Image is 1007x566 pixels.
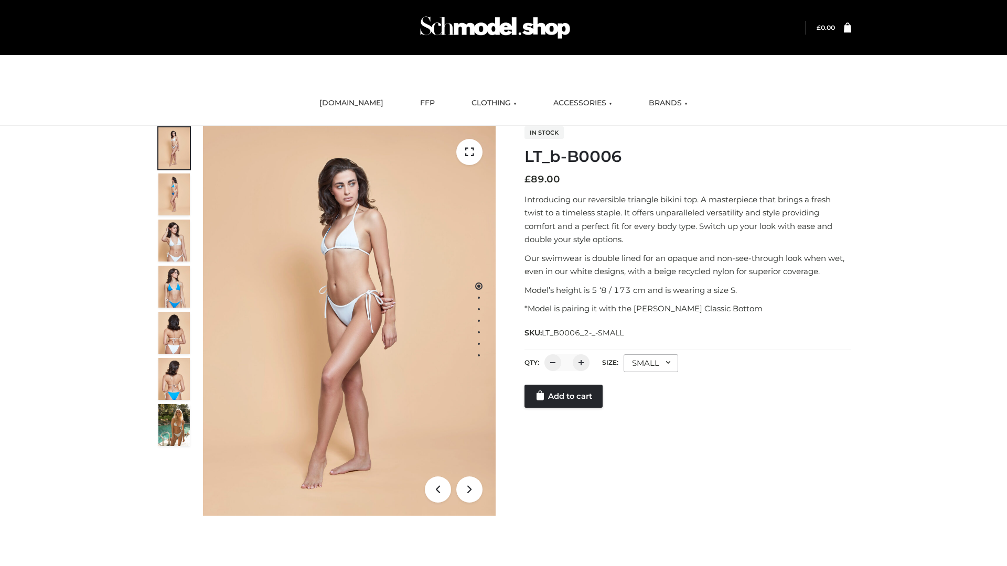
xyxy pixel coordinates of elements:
a: CLOTHING [464,92,524,115]
img: ArielClassicBikiniTop_CloudNine_AzureSky_OW114ECO_7-scaled.jpg [158,312,190,354]
img: ArielClassicBikiniTop_CloudNine_AzureSky_OW114ECO_3-scaled.jpg [158,220,190,262]
img: ArielClassicBikiniTop_CloudNine_AzureSky_OW114ECO_1-scaled.jpg [158,127,190,169]
span: LT_B0006_2-_-SMALL [542,328,624,338]
a: Add to cart [524,385,603,408]
a: [DOMAIN_NAME] [312,92,391,115]
div: SMALL [624,354,678,372]
p: Model’s height is 5 ‘8 / 173 cm and is wearing a size S. [524,284,851,297]
span: In stock [524,126,564,139]
span: £ [817,24,821,31]
img: ArielClassicBikiniTop_CloudNine_AzureSky_OW114ECO_8-scaled.jpg [158,358,190,400]
img: Schmodel Admin 964 [416,7,574,48]
a: FFP [412,92,443,115]
a: ACCESSORIES [545,92,620,115]
p: *Model is pairing it with the [PERSON_NAME] Classic Bottom [524,302,851,315]
span: £ [524,173,531,185]
span: SKU: [524,326,625,339]
p: Introducing our reversible triangle bikini top. A masterpiece that brings a fresh twist to a time... [524,193,851,246]
img: ArielClassicBikiniTop_CloudNine_AzureSky_OW114ECO_1 [203,126,496,516]
a: BRANDS [641,92,695,115]
label: Size: [602,358,618,366]
img: ArielClassicBikiniTop_CloudNine_AzureSky_OW114ECO_2-scaled.jpg [158,173,190,215]
img: Arieltop_CloudNine_AzureSky2.jpg [158,404,190,446]
img: ArielClassicBikiniTop_CloudNine_AzureSky_OW114ECO_4-scaled.jpg [158,266,190,308]
p: Our swimwear is double lined for an opaque and non-see-through look when wet, even in our white d... [524,252,851,278]
label: QTY: [524,358,539,366]
a: £0.00 [817,24,835,31]
bdi: 0.00 [817,24,835,31]
bdi: 89.00 [524,173,560,185]
h1: LT_b-B0006 [524,147,851,166]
